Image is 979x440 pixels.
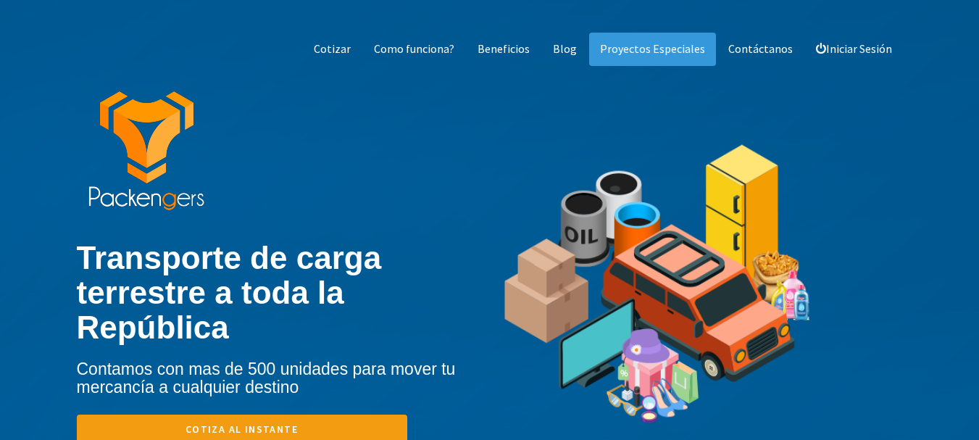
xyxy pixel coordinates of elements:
[717,33,804,66] a: Contáctanos
[88,91,205,212] img: packengers
[589,33,716,66] a: Proyectos Especiales
[77,360,490,397] h4: Contamos con mas de 500 unidades para mover tu mercancía a cualquier destino
[805,33,903,66] a: Iniciar Sesión
[542,33,588,66] a: Blog
[77,240,382,346] b: Transporte de carga terrestre a toda la República
[363,33,465,66] a: Como funciona?
[467,33,541,66] a: Beneficios
[303,33,362,66] a: Cotizar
